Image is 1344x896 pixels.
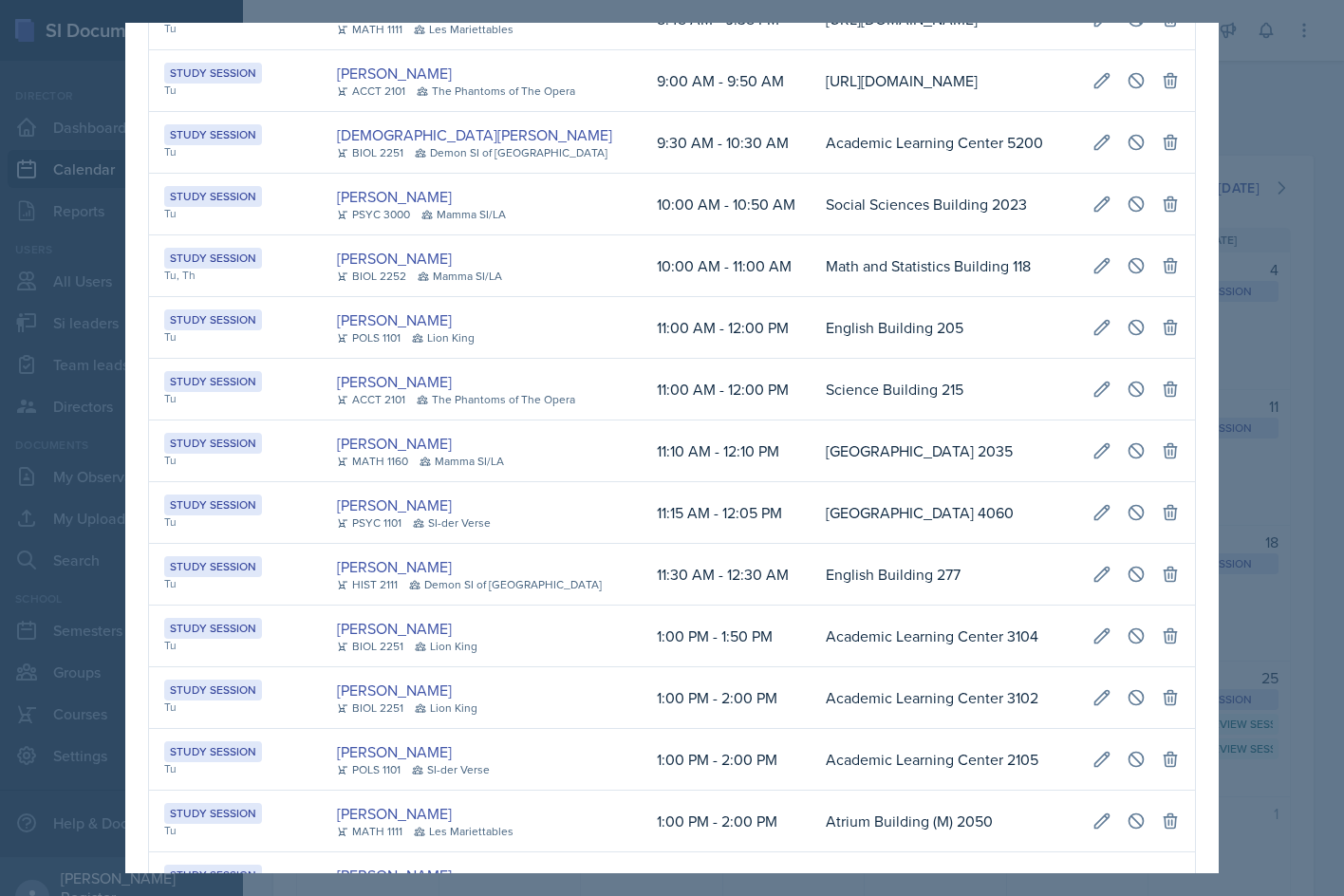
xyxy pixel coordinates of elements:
[811,544,1077,606] td: English Building 277
[417,83,575,100] div: The Phantoms of The Opera
[811,359,1077,420] td: Science Building 215
[337,329,401,346] div: POLS 1101
[337,391,405,408] div: ACCT 2101
[642,420,811,482] td: 11:10 AM - 12:10 PM
[337,83,405,100] div: ACCT 2101
[164,680,262,700] div: Study Session
[164,267,307,284] div: Tu, Th
[337,617,452,640] a: [PERSON_NAME]
[164,82,307,99] div: Tu
[164,513,307,531] div: Tu
[811,420,1077,482] td: [GEOGRAPHIC_DATA] 2035
[164,575,307,592] div: Tu
[417,391,575,408] div: The Phantoms of The Opera
[811,791,1077,852] td: Atrium Building (M) 2050
[164,371,262,392] div: Study Session
[418,268,502,285] div: Mamma SI/LA
[412,329,475,346] div: Lion King
[412,761,490,778] div: SI-der Verse
[337,453,408,470] div: MATH 1160
[414,823,513,840] div: Les Mariettables
[811,174,1077,235] td: Social Sciences Building 2023
[164,803,262,824] div: Study Session
[811,112,1077,174] td: Academic Learning Center 5200
[642,544,811,606] td: 11:30 AM - 12:30 AM
[164,20,307,37] div: Tu
[811,482,1077,544] td: [GEOGRAPHIC_DATA] 4060
[642,359,811,420] td: 11:00 AM - 12:00 PM
[337,370,452,393] a: [PERSON_NAME]
[811,729,1077,791] td: Academic Learning Center 2105
[811,667,1077,729] td: Academic Learning Center 3102
[164,760,307,777] div: Tu
[337,514,401,532] div: PSYC 1101
[164,309,262,330] div: Study Session
[164,495,262,515] div: Study Session
[337,247,452,270] a: [PERSON_NAME]
[642,667,811,729] td: 1:00 PM - 2:00 PM
[811,606,1077,667] td: Academic Learning Center 3104
[409,576,602,593] div: Demon SI of [GEOGRAPHIC_DATA]
[337,62,452,84] a: [PERSON_NAME]
[337,308,452,331] a: [PERSON_NAME]
[164,865,262,886] div: Study Session
[337,144,403,161] div: BIOL 2251
[413,514,491,532] div: SI-der Verse
[164,248,262,269] div: Study Session
[415,638,477,655] div: Lion King
[337,679,452,701] a: [PERSON_NAME]
[415,144,607,161] div: Demon SI of [GEOGRAPHIC_DATA]
[337,761,401,778] div: POLS 1101
[164,618,262,639] div: Study Session
[164,205,307,222] div: Tu
[337,185,452,208] a: [PERSON_NAME]
[337,864,452,887] a: [PERSON_NAME]
[164,452,307,469] div: Tu
[337,123,612,146] a: [DEMOGRAPHIC_DATA][PERSON_NAME]
[642,174,811,235] td: 10:00 AM - 10:50 AM
[642,50,811,112] td: 9:00 AM - 9:50 AM
[164,822,307,839] div: Tu
[642,729,811,791] td: 1:00 PM - 2:00 PM
[337,802,452,825] a: [PERSON_NAME]
[642,297,811,359] td: 11:00 AM - 12:00 PM
[164,186,262,207] div: Study Session
[421,206,506,223] div: Mamma SI/LA
[420,453,504,470] div: Mamma SI/LA
[164,124,262,145] div: Study Session
[642,606,811,667] td: 1:00 PM - 1:50 PM
[414,21,513,38] div: Les Mariettables
[337,740,452,763] a: [PERSON_NAME]
[164,63,262,84] div: Study Session
[337,700,403,717] div: BIOL 2251
[642,482,811,544] td: 11:15 AM - 12:05 PM
[642,112,811,174] td: 9:30 AM - 10:30 AM
[164,637,307,654] div: Tu
[164,143,307,160] div: Tu
[164,699,307,716] div: Tu
[337,432,452,455] a: [PERSON_NAME]
[164,433,262,454] div: Study Session
[337,21,402,38] div: MATH 1111
[164,741,262,762] div: Study Session
[642,791,811,852] td: 1:00 PM - 2:00 PM
[337,494,452,516] a: [PERSON_NAME]
[337,206,410,223] div: PSYC 3000
[337,823,402,840] div: MATH 1111
[164,390,307,407] div: Tu
[164,556,262,577] div: Study Session
[337,576,398,593] div: HIST 2111
[337,268,406,285] div: BIOL 2252
[811,50,1077,112] td: [URL][DOMAIN_NAME]
[337,638,403,655] div: BIOL 2251
[811,297,1077,359] td: English Building 205
[415,700,477,717] div: Lion King
[337,555,452,578] a: [PERSON_NAME]
[811,235,1077,297] td: Math and Statistics Building 118
[164,328,307,345] div: Tu
[642,235,811,297] td: 10:00 AM - 11:00 AM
